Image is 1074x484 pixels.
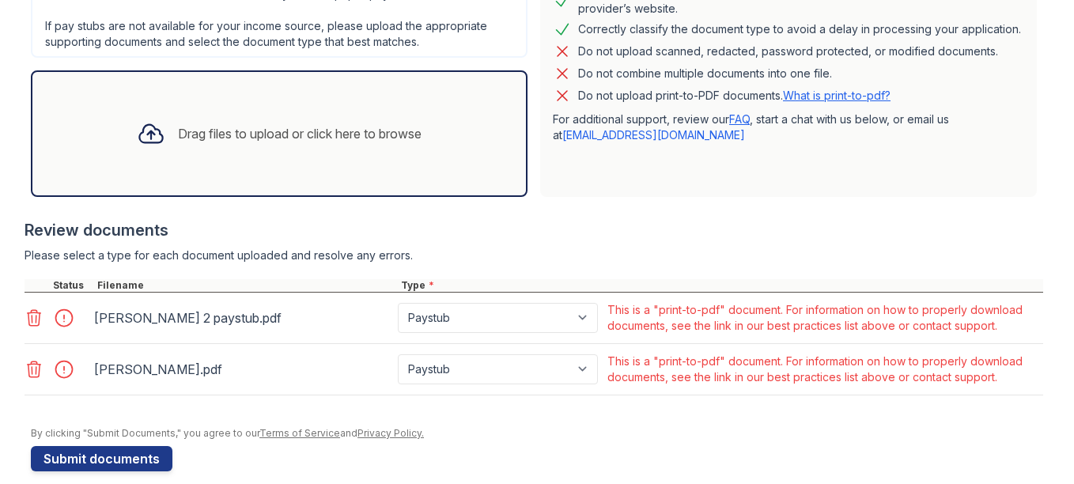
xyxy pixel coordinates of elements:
p: For additional support, review our , start a chat with us below, or email us at [553,112,1024,143]
a: FAQ [729,112,750,126]
div: Correctly classify the document type to avoid a delay in processing your application. [578,20,1021,39]
div: Drag files to upload or click here to browse [178,124,422,143]
div: By clicking "Submit Documents," you agree to our and [31,427,1043,440]
a: [EMAIL_ADDRESS][DOMAIN_NAME] [562,128,745,142]
div: Do not upload scanned, redacted, password protected, or modified documents. [578,42,998,61]
div: This is a "print-to-pdf" document. For information on how to properly download documents, see the... [607,302,1040,334]
div: Do not combine multiple documents into one file. [578,64,832,83]
a: What is print-to-pdf? [783,89,891,102]
div: Filename [94,279,398,292]
div: [PERSON_NAME] 2 paystub.pdf [94,305,391,331]
div: Please select a type for each document uploaded and resolve any errors. [25,248,1043,263]
div: This is a "print-to-pdf" document. For information on how to properly download documents, see the... [607,354,1040,385]
div: Status [50,279,94,292]
button: Submit documents [31,446,172,471]
a: Terms of Service [259,427,340,439]
p: Do not upload print-to-PDF documents. [578,88,891,104]
div: Review documents [25,219,1043,241]
a: Privacy Policy. [357,427,424,439]
div: Type [398,279,1043,292]
div: [PERSON_NAME].pdf [94,357,391,382]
